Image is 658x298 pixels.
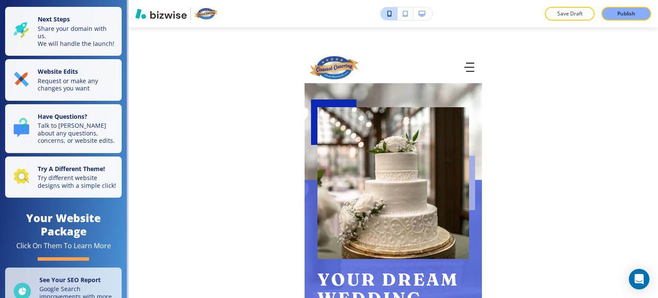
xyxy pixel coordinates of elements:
[38,112,87,120] strong: Have Questions?
[5,104,122,153] button: Have Questions?Talk to [PERSON_NAME] about any questions, concerns, or website edits.
[38,122,117,144] p: Talk to [PERSON_NAME] about any questions, concerns, or website edits.
[38,174,117,189] p: Try different website designs with a simple click!
[135,9,187,19] img: Bizwise Logo
[601,7,651,21] button: Publish
[629,269,649,289] div: Open Intercom Messenger
[545,7,595,21] button: Save Draft
[5,59,122,101] button: Website EditsRequest or make any changes you want
[5,211,122,238] h4: Your Website Package
[5,7,122,56] button: Next StepsShare your domain with us.We will handle the launch!
[617,10,635,18] p: Publish
[556,10,583,18] p: Save Draft
[38,15,70,23] strong: Next Steps
[317,107,469,259] img: e7fadd6c79ace32e19e04d8dec8ca058.webp
[38,67,78,75] strong: Website Edits
[38,77,117,92] p: Request or make any changes you want
[38,165,105,173] strong: Try A Different Theme!
[39,276,101,284] strong: See Your SEO Report
[310,56,359,79] img: Coastal Catering
[38,25,117,48] p: Share your domain with us. We will handle the launch!
[194,8,218,19] img: Your Logo
[5,157,122,198] button: Try A Different Theme!Try different website designs with a simple click!
[16,241,111,250] div: Click On Them To Learn More
[461,59,478,76] button: Toggle hamburger navigation menu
